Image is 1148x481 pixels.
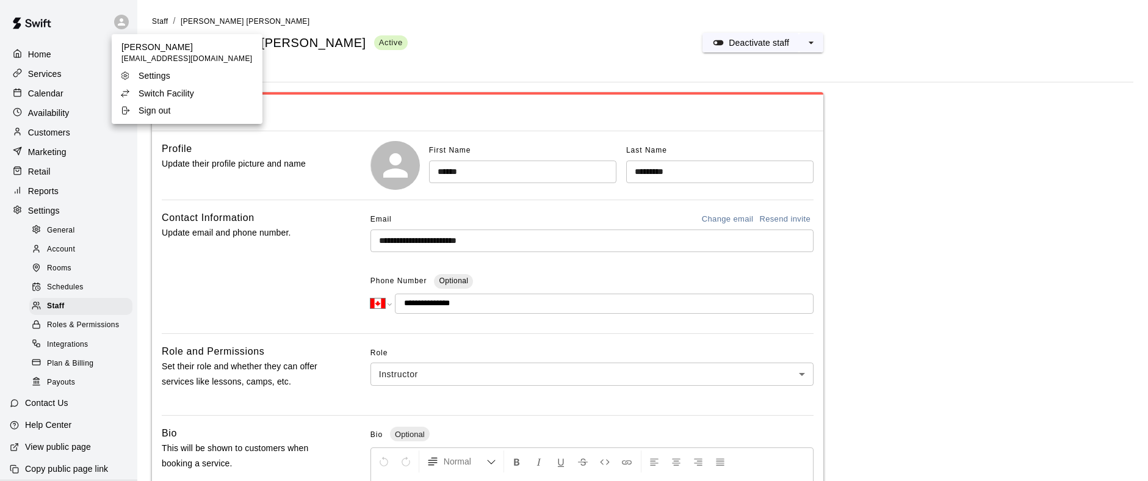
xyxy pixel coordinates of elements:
p: Sign out [139,104,171,117]
p: Settings [139,70,170,82]
a: Settings [112,67,262,84]
a: Switch Facility [112,85,262,102]
p: [PERSON_NAME] [121,41,253,53]
span: [EMAIL_ADDRESS][DOMAIN_NAME] [121,53,253,65]
p: Switch Facility [139,87,194,99]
